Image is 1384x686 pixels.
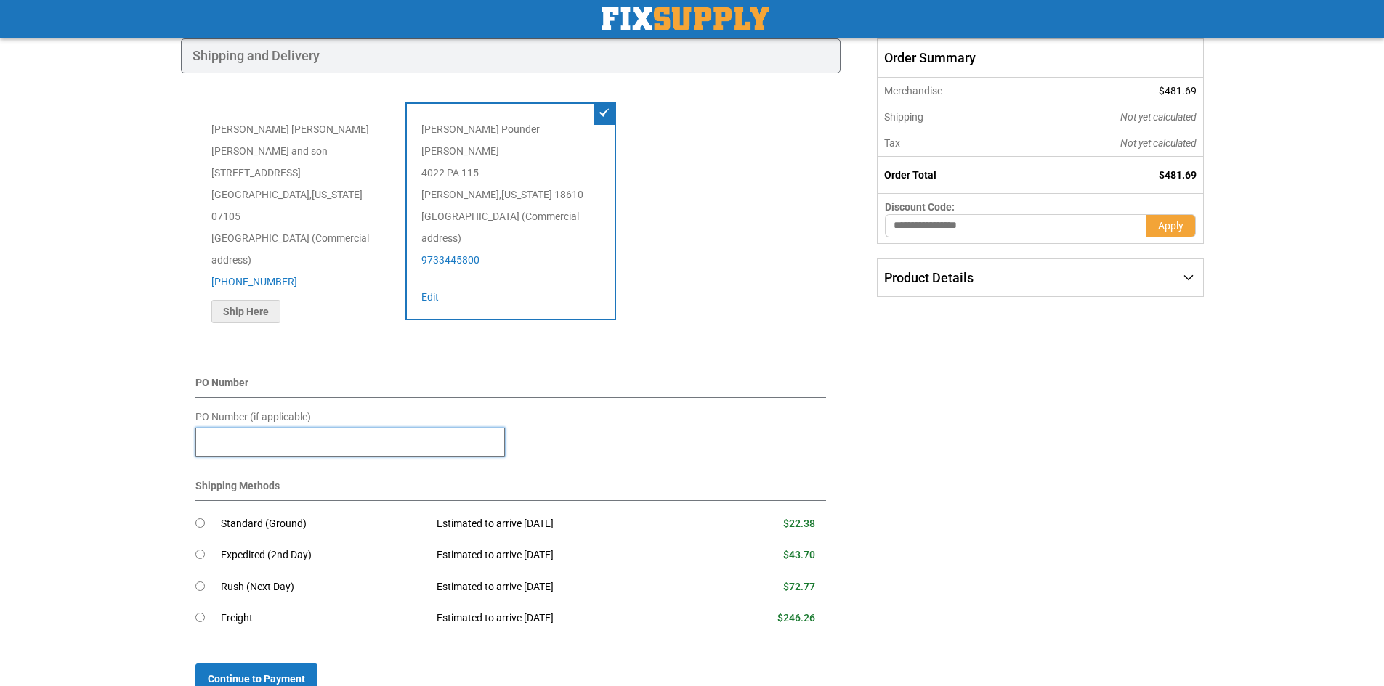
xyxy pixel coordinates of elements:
td: Estimated to arrive [DATE] [426,539,706,571]
span: Shipping [884,111,923,123]
a: store logo [602,7,769,30]
span: PO Number (if applicable) [195,411,311,422]
span: Ship Here [223,306,269,317]
span: Discount Code: [885,201,955,213]
a: 9733445800 [421,254,479,266]
button: Apply [1146,214,1196,237]
td: Standard (Ground) [221,508,426,540]
td: Estimated to arrive [DATE] [426,603,706,634]
span: $481.69 [1159,85,1197,97]
td: Freight [221,603,426,634]
button: Edit [421,290,439,304]
button: Ship Here [211,300,280,323]
img: Fix Industrial Supply [602,7,769,30]
td: Expedited (2nd Day) [221,539,426,571]
span: $43.70 [783,549,815,560]
span: Product Details [884,270,974,285]
span: Not yet calculated [1120,111,1197,123]
div: Shipping Methods [195,478,827,501]
span: Apply [1158,220,1183,232]
td: Estimated to arrive [DATE] [426,571,706,603]
td: Estimated to arrive [DATE] [426,508,706,540]
strong: Order Total [884,169,936,181]
div: PO Number [195,375,827,398]
span: Order Summary [877,38,1203,78]
span: Continue to Payment [208,673,305,685]
span: Edit [421,291,439,303]
a: [PHONE_NUMBER] [211,276,297,287]
td: Rush (Next Day) [221,571,426,603]
th: Merchandise [878,78,1022,104]
div: [PERSON_NAME] Pounder [PERSON_NAME] 4022 PA 115 [PERSON_NAME] , 18610 [GEOGRAPHIC_DATA] (Commerci... [405,102,616,320]
span: $22.38 [783,518,815,529]
th: Tax [878,130,1022,157]
span: [US_STATE] [312,189,363,200]
div: Shipping and Delivery [181,38,841,73]
span: Not yet calculated [1120,137,1197,149]
div: [PERSON_NAME] [PERSON_NAME] [PERSON_NAME] and son [STREET_ADDRESS] [GEOGRAPHIC_DATA] , 07105 [GEO... [195,102,406,339]
span: $481.69 [1159,169,1197,181]
span: $72.77 [783,581,815,592]
span: $246.26 [777,612,815,624]
span: [US_STATE] [501,189,552,200]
